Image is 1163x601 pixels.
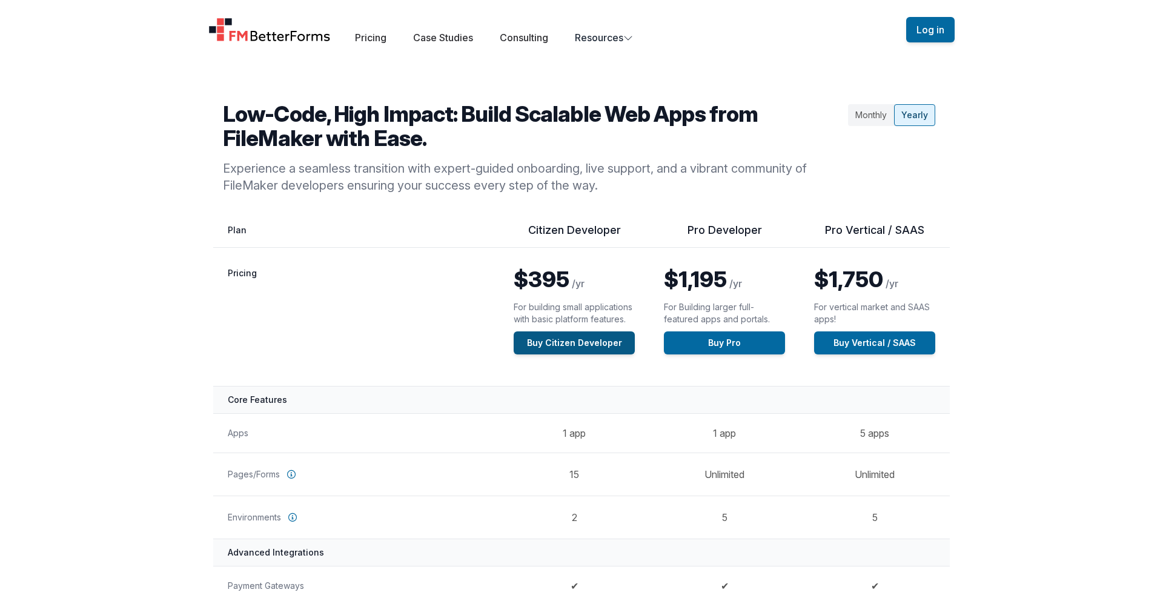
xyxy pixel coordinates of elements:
th: Core Features [213,386,950,413]
p: Experience a seamless transition with expert-guided onboarding, live support, and a vibrant commu... [223,160,843,194]
a: Pricing [355,32,386,44]
td: 5 [800,496,950,539]
th: Environments [213,496,499,539]
button: Resources [575,30,633,45]
td: Unlimited [649,453,800,496]
span: /yr [729,277,742,290]
th: Advanced Integrations [213,539,950,566]
a: Consulting [500,32,548,44]
nav: Global [194,15,969,45]
th: Apps [213,413,499,453]
a: Case Studies [413,32,473,44]
td: 15 [499,453,649,496]
th: Pricing [213,248,499,387]
span: /yr [886,277,898,290]
span: $1,195 [664,266,727,293]
a: Home [208,18,331,42]
th: Citizen Developer [499,223,649,248]
div: Monthly [848,104,894,126]
p: For vertical market and SAAS apps! [814,301,935,325]
a: Buy Vertical / SAAS [814,331,935,354]
span: $395 [514,266,569,293]
a: Buy Pro [664,331,785,354]
td: 1 app [499,413,649,453]
div: Yearly [894,104,935,126]
p: For Building larger full-featured apps and portals. [664,301,785,325]
td: 5 [649,496,800,539]
span: /yr [572,277,585,290]
td: Unlimited [800,453,950,496]
th: Pages/Forms [213,453,499,496]
td: 1 app [649,413,800,453]
p: For building small applications with basic platform features. [514,301,635,325]
td: 5 apps [800,413,950,453]
button: Log in [906,17,955,42]
h2: Low-Code, High Impact: Build Scalable Web Apps from FileMaker with Ease. [223,102,843,150]
span: $1,750 [814,266,883,293]
span: Plan [228,225,247,235]
td: 2 [499,496,649,539]
a: Buy Citizen Developer [514,331,635,354]
th: Pro Developer [649,223,800,248]
th: Pro Vertical / SAAS [800,223,950,248]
